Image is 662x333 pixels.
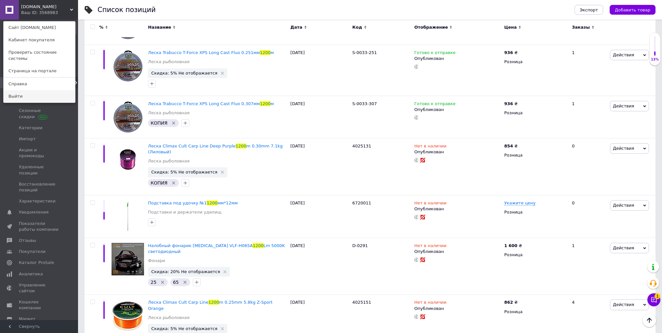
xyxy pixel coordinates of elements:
a: Леска рыболовная [148,59,190,65]
span: 1200 [260,50,271,55]
span: Леска Trabucco T-Force XPS Long Cast Fluo 0.251мм [148,50,260,55]
span: 4025151 [352,300,371,305]
span: Заказы [572,24,590,30]
span: Акции и промокоды [19,147,60,159]
img: Леска Trabucco T-Force XPS Long Cast Fluo 0.307мм 1200м [113,101,143,133]
span: Категории [19,125,43,131]
a: Леска Trabucco T-Force XPS Long Cast Fluo 0.251мм1200м [148,50,274,55]
span: Цена [504,24,517,30]
a: Страница на портале [4,65,75,77]
div: Розница [504,309,566,315]
span: 1 [655,293,660,299]
a: Леска рыболовная [148,110,190,116]
button: Добавить товар [610,5,655,15]
span: Скидка: 5% Не отображается [151,326,217,331]
span: Укажите цену [504,201,536,206]
a: Кабинет покупателя [4,34,75,46]
b: 862 [504,300,513,305]
span: S-0033-251 [352,50,377,55]
span: Характеристики [19,198,56,204]
div: [DATE] [289,96,351,138]
a: Леска Climax Cult Carp Line Deep Purple1200m 0.30mm 7.1kg (Лиловый) [148,144,283,154]
a: Проверить состояние системы [4,46,75,64]
span: Подставка под удочку №1 [148,201,206,205]
span: Скидка: 20% Не отображается [151,270,220,274]
span: 6720011 [352,201,371,205]
span: Налобный фонарик [MEDICAL_DATA] VLF-H065A [148,243,253,248]
div: Опубликован [414,306,501,312]
div: 1 [568,96,608,138]
a: Налобный фонарик [MEDICAL_DATA] VLF-H065A1200Lm 5000K светодиодный [148,243,285,254]
span: Нет в наличии [414,144,446,150]
div: Розница [504,110,566,116]
span: Восстановление позиций [19,181,60,193]
span: Название [148,24,171,30]
div: Список позиций [98,7,156,13]
span: Леска Trabucco T-Force XPS Long Cast Fluo 0.307мм [148,101,260,106]
b: 1 600 [504,243,518,248]
div: Розница [504,252,566,258]
span: 1200 [260,101,271,106]
div: 0 [568,195,608,238]
div: ₴ [504,143,518,149]
span: мм*12мм [218,201,238,205]
span: Дата [290,24,302,30]
span: Нет в наличии [414,243,446,250]
a: Сайт [DOMAIN_NAME] [4,21,75,34]
span: Код [352,24,362,30]
div: Опубликован [414,56,501,62]
div: [DATE] [289,195,351,238]
span: Нет в наличии [414,201,446,207]
span: Покупатели [19,249,46,255]
div: ₴ [504,299,518,305]
span: % [99,24,103,30]
span: 25 [151,280,156,285]
b: 854 [504,144,513,148]
button: Наверх [642,313,656,327]
span: 1200 [208,300,219,305]
svg: Удалить метку [182,280,188,285]
img: Налобный фонарик VIDEX VLF-H065A 1200Lm 5000K светодиодный [112,243,144,275]
a: Леска рыболовная [148,315,190,321]
div: ₴ [504,243,522,249]
div: Опубликован [414,107,501,113]
span: КОПИЯ [151,120,167,126]
span: 1200 [207,201,218,205]
div: ₴ [504,101,518,107]
span: Действия [613,104,634,108]
div: 0 [568,138,608,195]
span: Действия [613,146,634,151]
button: Экспорт [575,5,603,15]
div: 1 [568,238,608,295]
span: Siweida.com.ua [21,4,70,10]
b: 936 [504,101,513,106]
span: Действия [613,245,634,250]
span: 1200 [253,243,263,248]
span: Экспорт [580,7,598,12]
span: м [271,50,274,55]
span: м [271,101,274,106]
span: Управление сайтом [19,282,60,294]
div: 13% [650,57,660,62]
span: Lm 5000K светодиодный [148,243,285,254]
a: Леска Climax Cult Carp Line1200m 0.25mm 5.8kg Z-Sport Orange [148,300,272,311]
span: Скидка: 5% Не отображается [151,71,217,75]
span: D-0291 [352,243,368,248]
div: Розница [504,209,566,215]
span: Готово к отправке [414,101,456,108]
img: Леска Climax Cult Carp Line 1200m 0.25mm 5.8kg Z-Sport Orange [112,299,144,332]
span: S-0033-307 [352,101,377,106]
span: Скидка: 5% Не отображается [151,170,217,174]
a: Леска Trabucco T-Force XPS Long Cast Fluo 0.307мм1200м [148,101,274,106]
a: Леска рыболовная [148,158,190,164]
span: Готово к отправке [414,50,456,57]
div: Опубликован [414,249,501,255]
span: Нет в наличии [414,300,446,307]
span: Леска Climax Cult Carp Line Deep Purple [148,144,235,148]
div: Розница [504,152,566,158]
span: Отзывы [19,238,36,243]
span: 1200 [236,144,246,148]
div: 1 [568,45,608,96]
span: Сезонные скидки [19,108,60,119]
span: m 0.25mm 5.8kg Z-Sport Orange [148,300,272,311]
